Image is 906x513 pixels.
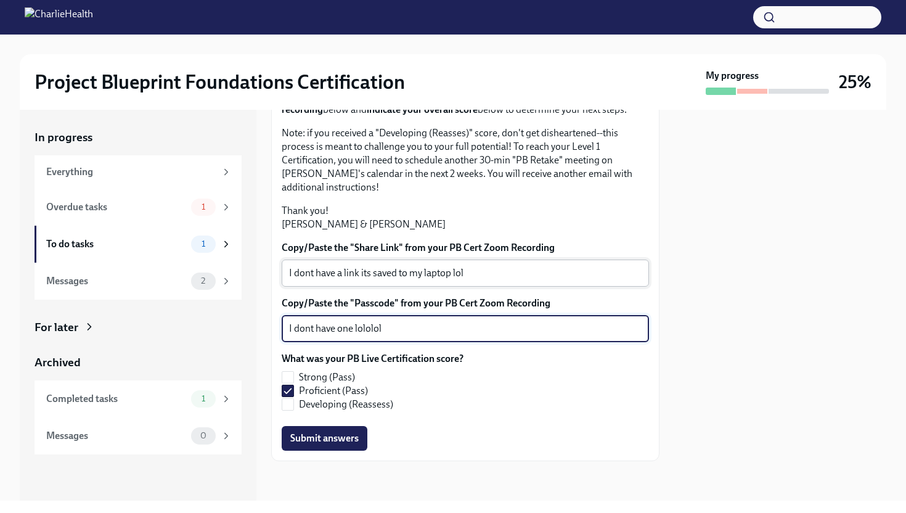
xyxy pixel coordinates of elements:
span: Developing (Reassess) [299,398,393,411]
div: For later [35,319,78,335]
a: Completed tasks1 [35,380,242,417]
label: Copy/Paste the "Passcode" from your PB Cert Zoom Recording [282,297,649,310]
span: 0 [193,431,214,440]
a: To do tasks1 [35,226,242,263]
strong: My progress [706,69,759,83]
div: Messages [46,274,186,288]
a: Archived [35,355,242,371]
button: Submit answers [282,426,367,451]
div: To do tasks [46,237,186,251]
a: Messages0 [35,417,242,454]
img: CharlieHealth [25,7,93,27]
span: 2 [194,276,213,285]
label: What was your PB Live Certification score? [282,352,463,366]
textarea: I dont have a link its saved to my laptop lol [289,266,642,281]
div: Everything [46,165,216,179]
span: 1 [194,202,213,211]
span: Proficient (Pass) [299,384,368,398]
h3: 25% [839,71,871,93]
a: Overdue tasks1 [35,189,242,226]
a: Messages2 [35,263,242,300]
a: For later [35,319,242,335]
div: Messages [46,429,186,443]
p: Note: if you received a "Developing (Reasses)" score, don't get disheartened--this process is mea... [282,126,649,194]
label: Copy/Paste the "Share Link" from your PB Cert Zoom Recording [282,241,649,255]
span: 1 [194,239,213,248]
span: Strong (Pass) [299,371,355,384]
span: 1 [194,394,213,403]
div: Overdue tasks [46,200,186,214]
p: Thank you! [PERSON_NAME] & [PERSON_NAME] [282,204,649,231]
textarea: I dont have one lololol [289,321,642,336]
h2: Project Blueprint Foundations Certification [35,70,405,94]
div: Completed tasks [46,392,186,406]
a: In progress [35,129,242,146]
a: Everything [35,155,242,189]
span: Submit answers [290,432,359,445]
